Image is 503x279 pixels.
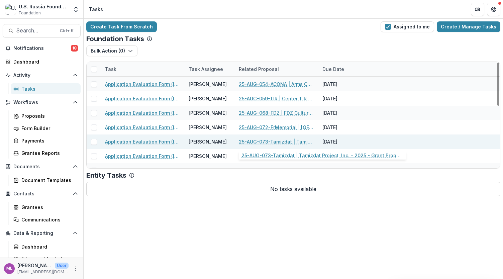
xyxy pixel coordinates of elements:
a: 25-AUG-073-Tamizdat | Tamizdat Project, Inc. - 2025 - Grant Proposal Application ([DATE]) [239,138,314,145]
p: Foundation Tasks [86,35,144,43]
div: Ctrl + K [59,27,75,34]
div: [PERSON_NAME] [189,138,227,145]
button: Open Data & Reporting [3,228,81,239]
button: Partners [471,3,484,16]
div: [DATE] [318,91,369,106]
div: [PERSON_NAME] [189,109,227,116]
p: [PERSON_NAME] [17,262,52,269]
div: Task [101,66,120,73]
button: More [71,265,79,273]
div: Communications [21,216,75,223]
span: Notifications [13,45,71,51]
a: Form Builder [11,123,81,134]
a: Application Evaluation Form (Internal) [105,81,181,88]
div: Proposals [21,112,75,119]
button: Open Activity [3,70,81,81]
div: Tasks [21,85,75,92]
div: Payments [21,137,75,144]
a: Interim Assessment #1 [105,167,157,174]
div: Related Proposal [235,62,318,76]
button: Bulk Action (0) [86,45,137,56]
div: Task Assignee [185,66,227,73]
span: Contacts [13,191,70,197]
a: Application Evaluation Form (Internal) [105,153,181,160]
p: No tasks available [86,182,500,196]
a: 25-AUG-054-ACONA | Arms Control Negotiation Academy - 2025 - Grant Proposal Application ([DATE]) [239,81,314,88]
div: Grantee Reports [21,150,75,157]
div: Maria Lvova [6,266,12,271]
span: Foundation [19,10,41,16]
button: Open Workflows [3,97,81,108]
div: [DATE] [318,106,369,120]
div: [DATE] [318,163,369,178]
div: Dashboard [13,58,75,65]
div: Due Date [318,66,348,73]
div: Task Assignee [185,62,235,76]
div: Dashboard [21,243,75,250]
span: Search... [16,27,56,34]
a: Application Evaluation Form (Internal) [105,109,181,116]
div: Due Date [318,62,369,76]
div: [DATE] [318,134,369,149]
a: Tasks [11,83,81,94]
a: Proposals [11,110,81,121]
a: Grantee Reports [11,148,81,159]
div: Related Proposal [235,66,283,73]
button: Assigned to me [381,21,434,32]
button: Search... [3,24,81,37]
div: Advanced Analytics [21,256,75,263]
span: Activity [13,73,70,78]
nav: breadcrumb [86,4,106,14]
a: Application Evaluation Form (Internal) [105,95,181,102]
a: 25-AUG-068-FDZ | FDZ Culture & History gGmbH - 2025 - Grant Proposal Application ([DATE]) [239,109,314,116]
div: Task [101,62,185,76]
p: User [55,263,69,269]
a: Create Task From Scratch [86,21,157,32]
a: 25-AUG-072-FrMemorial | [GEOGRAPHIC_DATA] [GEOGRAPHIC_DATA] - 2025 - Grant Proposal Application (... [239,124,314,131]
a: Dashboard [11,241,81,252]
div: [DATE] [318,77,369,91]
button: Open Contacts [3,188,81,199]
p: Entity Tasks [86,171,126,179]
a: Communications [11,214,81,225]
div: [PERSON_NAME] [189,167,227,174]
div: [PERSON_NAME] [189,153,227,160]
span: 18 [71,45,78,52]
p: [EMAIL_ADDRESS][DOMAIN_NAME] [17,269,69,275]
span: Data & Reporting [13,230,70,236]
button: Open entity switcher [71,3,81,16]
div: [PERSON_NAME] [189,95,227,102]
a: Application Evaluation Form (Internal) [105,138,181,145]
div: U.S. Russia Foundation [19,3,69,10]
span: Documents [13,164,70,170]
div: [DATE] [318,120,369,134]
div: Form Builder [21,125,75,132]
a: Document Templates [11,175,81,186]
div: [DATE] [318,149,369,163]
div: Grantees [21,204,75,211]
a: Payments [11,135,81,146]
a: 25-AUG-059-TIR | Center TIR 2 - 2025 - Grant Proposal Application ([DATE]) [239,95,314,102]
a: Advanced Analytics [11,254,81,265]
div: Document Templates [21,177,75,184]
span: Workflows [13,100,70,105]
a: Grantees [11,202,81,213]
a: Create / Manage Tasks [437,21,500,32]
div: [PERSON_NAME] [189,81,227,88]
div: Tasks [89,6,103,13]
a: 24-AUG-040-[GEOGRAPHIC_DATA] | Professional Development for Displaced [DEMOGRAPHIC_DATA] Scholars [239,167,314,174]
button: Get Help [487,3,500,16]
div: [PERSON_NAME] [189,124,227,131]
img: U.S. Russia Foundation [5,4,16,15]
a: Application Evaluation Form (Internal) [105,124,181,131]
a: Dashboard [3,56,81,67]
a: 25-AUG-074-[GEOGRAPHIC_DATA] | [GEOGRAPHIC_DATA] - 2025 - Grant Proposal Application ([DATE]) [239,153,314,160]
button: Open Documents [3,161,81,172]
button: Notifications18 [3,43,81,54]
